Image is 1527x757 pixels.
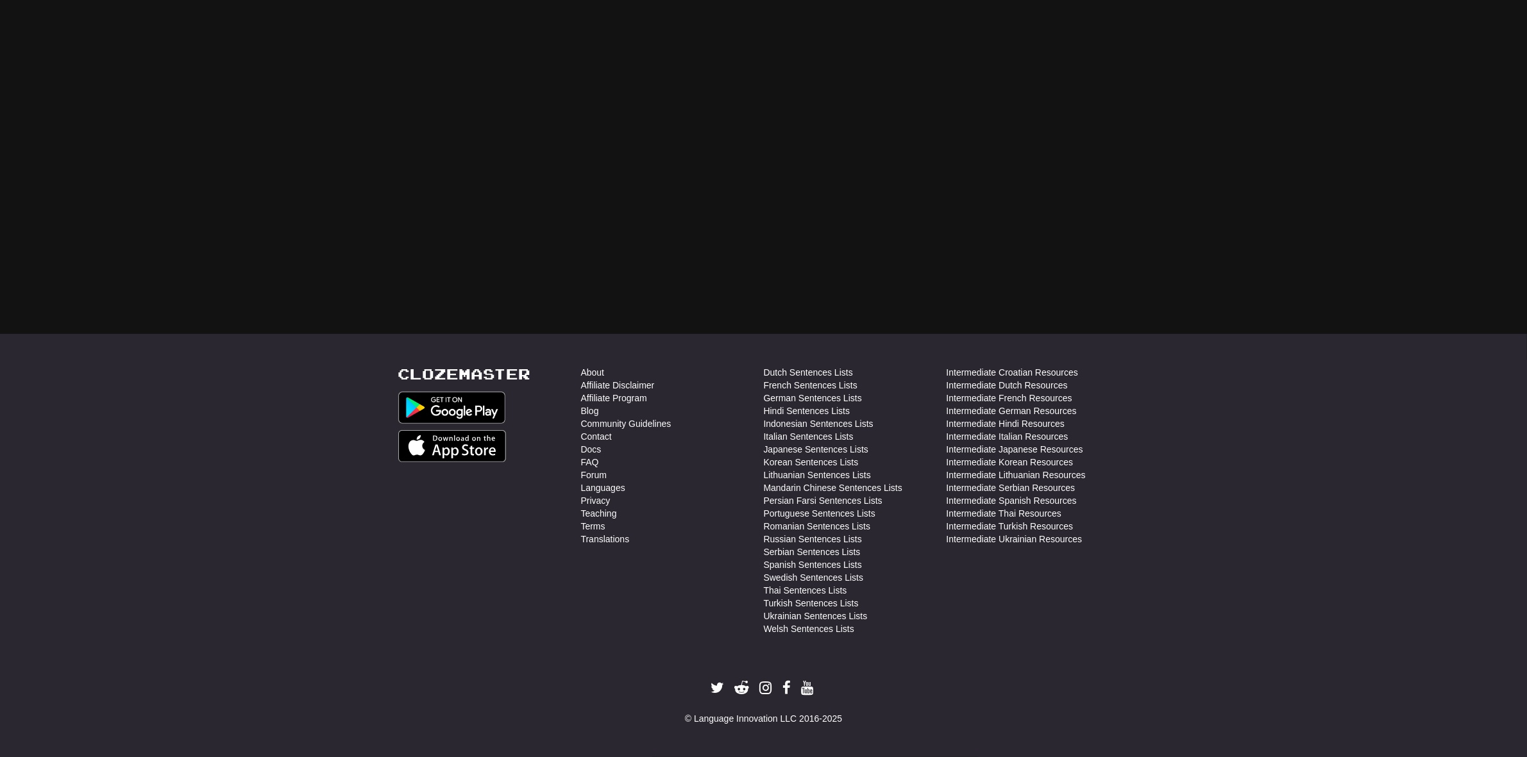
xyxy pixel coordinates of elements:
[581,430,612,443] a: Contact
[581,443,602,456] a: Docs
[581,392,647,404] a: Affiliate Program
[764,571,864,584] a: Swedish Sentences Lists
[581,520,605,533] a: Terms
[947,443,1083,456] a: Intermediate Japanese Resources
[947,366,1078,379] a: Intermediate Croatian Resources
[764,443,868,456] a: Japanese Sentences Lists
[947,430,1068,443] a: Intermediate Italian Resources
[581,404,599,417] a: Blog
[398,430,507,462] img: Get it on App Store
[764,507,875,520] a: Portuguese Sentences Lists
[764,520,871,533] a: Romanian Sentences Lists
[764,622,854,635] a: Welsh Sentences Lists
[947,481,1076,494] a: Intermediate Serbian Resources
[764,610,868,622] a: Ukrainian Sentences Lists
[764,584,847,597] a: Thai Sentences Lists
[398,392,506,424] img: Get it on Google Play
[764,456,859,469] a: Korean Sentences Lists
[581,366,605,379] a: About
[947,507,1062,520] a: Intermediate Thai Resources
[764,366,853,379] a: Dutch Sentences Lists
[947,520,1074,533] a: Intermediate Turkish Resources
[764,533,862,545] a: Russian Sentences Lists
[764,545,861,558] a: Serbian Sentences Lists
[581,456,599,469] a: FAQ
[947,456,1074,469] a: Intermediate Korean Resources
[581,469,607,481] a: Forum
[947,404,1077,417] a: Intermediate German Resources
[764,404,850,417] a: Hindi Sentences Lists
[581,417,671,430] a: Community Guidelines
[581,533,630,545] a: Translations
[764,392,862,404] a: German Sentences Lists
[764,379,857,392] a: French Sentences Lists
[581,481,625,494] a: Languages
[581,507,617,520] a: Teaching
[947,533,1083,545] a: Intermediate Ukrainian Resources
[947,494,1077,507] a: Intermediate Spanish Resources
[764,417,873,430] a: Indonesian Sentences Lists
[398,712,1129,725] div: © Language Innovation LLC 2016-2025
[947,392,1072,404] a: Intermediate French Resources
[764,558,862,571] a: Spanish Sentences Lists
[947,469,1086,481] a: Intermediate Lithuanian Resources
[581,379,655,392] a: Affiliate Disclaimer
[764,494,882,507] a: Persian Farsi Sentences Lists
[398,366,531,382] a: Clozemaster
[581,494,611,507] a: Privacy
[764,481,902,494] a: Mandarin Chinese Sentences Lists
[947,379,1068,392] a: Intermediate Dutch Resources
[764,430,854,443] a: Italian Sentences Lists
[947,417,1065,430] a: Intermediate Hindi Resources
[764,597,859,610] a: Turkish Sentences Lists
[764,469,871,481] a: Lithuanian Sentences Lists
